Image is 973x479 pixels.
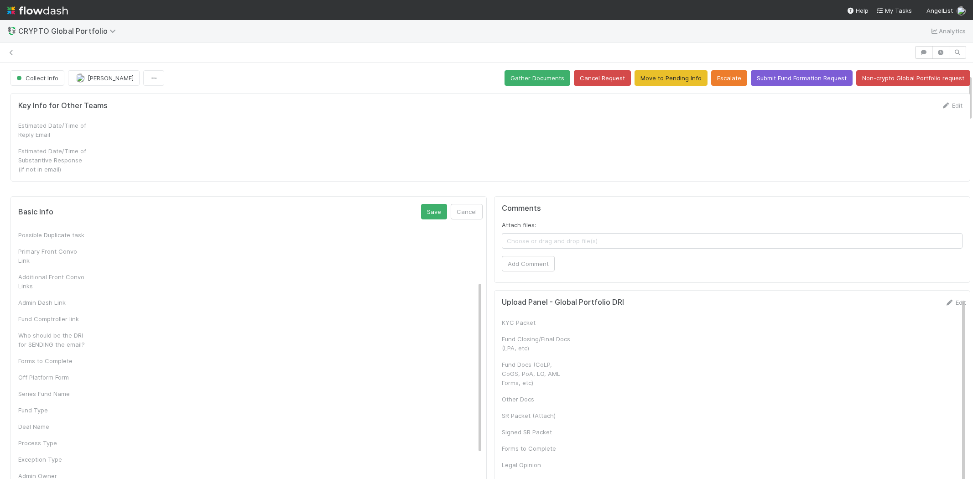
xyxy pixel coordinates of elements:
[451,204,483,219] button: Cancel
[88,74,134,82] span: [PERSON_NAME]
[635,70,708,86] button: Move to Pending Info
[926,7,953,14] span: AngelList
[7,3,68,18] img: logo-inverted-e16ddd16eac7371096b0.svg
[76,73,85,83] img: avatar_5106bb14-94e9-4897-80de-6ae81081f36d.png
[502,204,963,213] h5: Comments
[941,102,963,109] a: Edit
[502,298,624,307] h5: Upload Panel - Global Portfolio DRI
[502,395,570,404] div: Other Docs
[18,298,87,307] div: Admin Dash Link
[18,331,87,349] div: Who should be the DRI for SENDING the email?
[502,334,570,353] div: Fund Closing/Final Docs (LPA, etc)
[502,427,570,437] div: Signed SR Packet
[945,299,966,306] a: Edit
[957,6,966,16] img: avatar_5106bb14-94e9-4897-80de-6ae81081f36d.png
[18,389,87,398] div: Series Fund Name
[930,26,966,36] a: Analytics
[18,146,87,174] div: Estimated Date/Time of Substantive Response (if not in email)
[18,247,87,265] div: Primary Front Convo Link
[18,455,87,464] div: Exception Type
[502,234,962,248] span: Choose or drag and drop file(s)
[505,70,570,86] button: Gather Documents
[18,314,87,323] div: Fund Comptroller link
[18,406,87,415] div: Fund Type
[502,411,570,420] div: SR Packet (Attach)
[18,101,108,110] h5: Key Info for Other Teams
[7,27,16,35] span: 💱
[18,422,87,431] div: Deal Name
[502,444,570,453] div: Forms to Complete
[18,121,87,139] div: Estimated Date/Time of Reply Email
[876,7,912,14] span: My Tasks
[751,70,853,86] button: Submit Fund Formation Request
[847,6,869,15] div: Help
[18,438,87,448] div: Process Type
[18,356,87,365] div: Forms to Complete
[421,204,447,219] button: Save
[18,230,87,239] div: Possible Duplicate task
[68,70,140,86] button: [PERSON_NAME]
[502,220,536,229] label: Attach files:
[18,26,120,36] span: CRYPTO Global Portfolio
[18,272,87,291] div: Additional Front Convo Links
[502,360,570,387] div: Fund Docs (CoLP, CoGS, PoA, LO, AML Forms, etc)
[18,373,87,382] div: Off Platform Form
[856,70,970,86] button: Non-crypto Global Portfolio request
[711,70,747,86] button: Escalate
[876,6,912,15] a: My Tasks
[18,208,53,217] h5: Basic Info
[574,70,631,86] button: Cancel Request
[502,318,570,327] div: KYC Packet
[502,460,570,469] div: Legal Opinion
[502,256,555,271] button: Add Comment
